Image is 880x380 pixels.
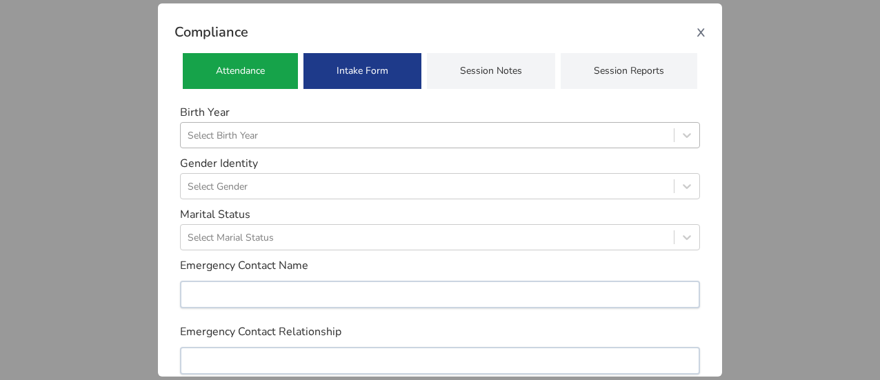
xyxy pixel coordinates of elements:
[180,206,700,223] div: Marital Status
[697,20,706,42] span: x
[427,53,555,89] div: Session Notes
[180,155,700,172] div: Gender Identity
[303,53,421,89] div: Intake Form
[180,323,700,340] div: Emergency Contact Relationship
[180,104,700,121] div: Birth Year
[561,53,697,89] div: Session Reports
[174,23,248,42] h3: Compliance
[183,53,298,89] div: Attendance
[180,257,700,274] div: Emergency Contact Name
